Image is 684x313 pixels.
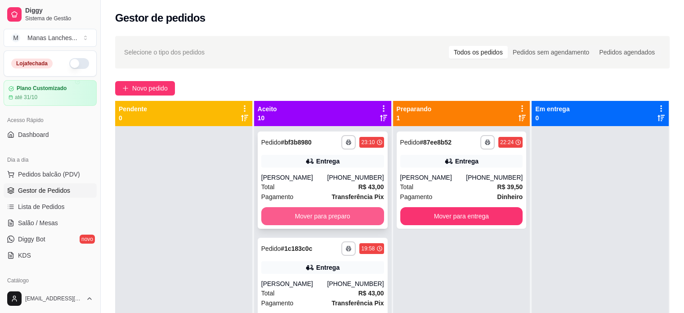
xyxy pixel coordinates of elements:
[18,186,70,195] span: Gestor de Pedidos
[508,46,594,59] div: Pedidos sem agendamento
[397,113,432,122] p: 1
[122,85,129,91] span: plus
[449,46,508,59] div: Todos os pedidos
[18,170,80,179] span: Pedidos balcão (PDV)
[316,157,340,166] div: Entrega
[500,139,514,146] div: 22:24
[4,29,97,47] button: Select a team
[4,216,97,230] a: Salão / Mesas
[316,263,340,272] div: Entrega
[4,248,97,263] a: KDS
[4,232,97,246] a: Diggy Botnovo
[18,130,49,139] span: Dashboard
[535,104,569,113] p: Em entrega
[358,183,384,191] strong: R$ 43,00
[261,279,327,288] div: [PERSON_NAME]
[261,182,275,192] span: Total
[4,167,97,181] button: Pedidos balcão (PDV)
[4,183,97,198] a: Gestor de Pedidos
[15,94,37,101] article: até 31/10
[261,298,294,308] span: Pagamento
[466,173,523,182] div: [PHONE_NUMBER]
[132,83,168,93] span: Novo pedido
[4,153,97,167] div: Dia a dia
[69,58,89,69] button: Alterar Status
[261,207,384,225] button: Mover para preparo
[25,295,82,302] span: [EMAIL_ADDRESS][DOMAIN_NAME]
[4,200,97,214] a: Lista de Pedidos
[594,46,660,59] div: Pedidos agendados
[261,173,327,182] div: [PERSON_NAME]
[455,157,478,166] div: Entrega
[261,192,294,202] span: Pagamento
[361,245,375,252] div: 19:58
[4,273,97,288] div: Catálogo
[497,193,523,200] strong: Dinheiro
[25,7,93,15] span: Diggy
[400,207,523,225] button: Mover para entrega
[18,251,31,260] span: KDS
[261,288,275,298] span: Total
[497,183,523,191] strong: R$ 39,50
[4,127,97,142] a: Dashboard
[332,299,384,307] strong: Transferência Pix
[119,104,147,113] p: Pendente
[400,173,466,182] div: [PERSON_NAME]
[400,139,420,146] span: Pedido
[4,80,97,106] a: Plano Customizadoaté 31/10
[124,47,205,57] span: Selecione o tipo dos pedidos
[535,113,569,122] p: 0
[18,235,45,244] span: Diggy Bot
[115,81,175,95] button: Novo pedido
[397,104,432,113] p: Preparando
[281,245,312,252] strong: # 1c183c0c
[4,113,97,127] div: Acesso Rápido
[11,59,53,68] div: Loja fechada
[27,33,77,42] div: Manas Lanches ...
[258,104,277,113] p: Aceito
[358,290,384,297] strong: R$ 43,00
[11,33,20,42] span: M
[420,139,452,146] strong: # 87ee8b52
[281,139,312,146] strong: # bf3b8980
[327,173,384,182] div: [PHONE_NUMBER]
[261,245,281,252] span: Pedido
[4,288,97,309] button: [EMAIL_ADDRESS][DOMAIN_NAME]
[258,113,277,122] p: 10
[25,15,93,22] span: Sistema de Gestão
[18,218,58,227] span: Salão / Mesas
[4,4,97,25] a: DiggySistema de Gestão
[18,202,65,211] span: Lista de Pedidos
[400,182,414,192] span: Total
[119,113,147,122] p: 0
[332,193,384,200] strong: Transferência Pix
[400,192,433,202] span: Pagamento
[327,279,384,288] div: [PHONE_NUMBER]
[17,85,67,92] article: Plano Customizado
[361,139,375,146] div: 23:10
[115,11,206,25] h2: Gestor de pedidos
[261,139,281,146] span: Pedido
